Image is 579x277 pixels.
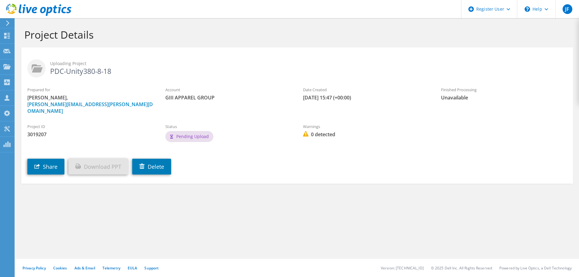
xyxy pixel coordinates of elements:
label: Prepared for [27,87,153,93]
a: Download PPT [68,159,128,175]
a: Cookies [53,265,67,271]
span: Uploading Project [50,60,567,67]
a: Telemetry [102,265,120,271]
label: Project ID [27,123,153,130]
span: [PERSON_NAME], [27,94,153,114]
li: Powered by Live Optics, a Dell Technology [499,265,572,271]
span: GIII APPAREL GROUP [165,94,291,101]
span: JF [563,4,572,14]
span: 0 detected [303,131,429,138]
a: EULA [128,265,137,271]
li: Version: [TECHNICAL_ID] [381,265,424,271]
h2: PDC-Unity380-8-18 [27,59,567,74]
span: [DATE] 15:47 (+00:00) [303,94,429,101]
a: Support [144,265,159,271]
span: Unavailable [441,94,567,101]
h1: Project Details [24,28,567,41]
label: Status [165,123,291,130]
a: [PERSON_NAME][EMAIL_ADDRESS][PERSON_NAME][DOMAIN_NAME] [27,101,153,114]
li: © 2025 Dell Inc. All Rights Reserved [431,265,492,271]
a: Ads & Email [74,265,95,271]
a: Delete [132,159,171,175]
label: Warnings [303,123,429,130]
label: Date Created [303,87,429,93]
span: Pending Upload [176,133,209,139]
span: 3019207 [27,131,153,138]
svg: \n [525,6,530,12]
label: Finished Processing [441,87,567,93]
a: Privacy Policy [22,265,46,271]
label: Account [165,87,291,93]
a: Share [27,159,64,175]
